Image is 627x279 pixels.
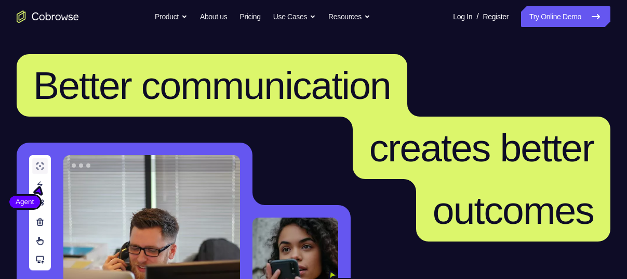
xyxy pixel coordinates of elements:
[273,6,316,27] button: Use Cases
[521,6,610,27] a: Try Online Demo
[483,6,509,27] a: Register
[433,188,594,232] span: outcomes
[453,6,472,27] a: Log In
[17,10,79,23] a: Go to the home page
[328,6,370,27] button: Resources
[369,126,594,170] span: creates better
[200,6,227,27] a: About us
[476,10,478,23] span: /
[33,64,391,107] span: Better communication
[239,6,260,27] a: Pricing
[155,6,188,27] button: Product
